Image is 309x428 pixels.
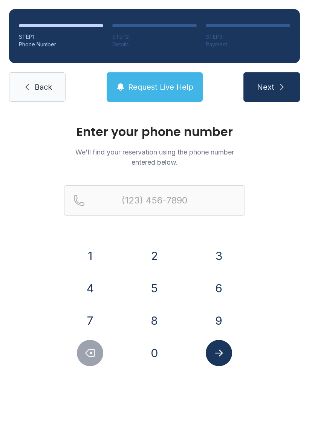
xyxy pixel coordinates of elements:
[112,33,197,41] div: STEP 2
[19,41,103,48] div: Phone Number
[206,243,232,269] button: 3
[77,243,103,269] button: 1
[112,41,197,48] div: Details
[206,307,232,334] button: 9
[19,33,103,41] div: STEP 1
[64,147,245,167] p: We'll find your reservation using the phone number entered below.
[141,243,168,269] button: 2
[128,82,193,92] span: Request Live Help
[141,340,168,366] button: 0
[64,185,245,216] input: Reservation phone number
[77,307,103,334] button: 7
[206,340,232,366] button: Submit lookup form
[141,275,168,301] button: 5
[206,33,290,41] div: STEP 3
[64,126,245,138] h1: Enter your phone number
[206,275,232,301] button: 6
[77,275,103,301] button: 4
[257,82,274,92] span: Next
[35,82,52,92] span: Back
[141,307,168,334] button: 8
[77,340,103,366] button: Delete number
[206,41,290,48] div: Payment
